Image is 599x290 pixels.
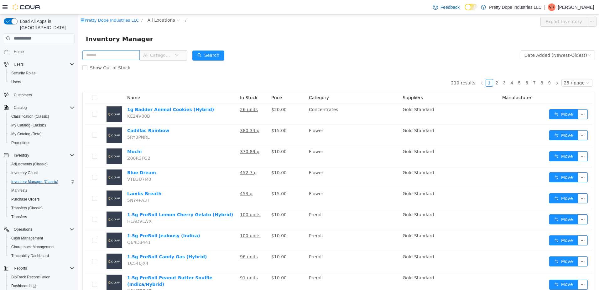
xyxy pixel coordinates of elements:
a: Lambs Breath [49,177,83,182]
span: $15.00 [193,177,208,182]
p: [PERSON_NAME] [558,3,594,11]
span: Manifests [9,187,75,194]
img: Mochi placeholder [28,134,44,150]
li: 8 [460,65,467,72]
img: 1.5g PreRoll Candy Gas (Hybrid) placeholder [28,239,44,255]
span: In Stock [162,81,179,86]
span: Feedback [440,4,460,10]
li: 2 [415,65,422,72]
a: Home [11,48,26,56]
input: Dark Mode [465,4,478,10]
button: icon: ellipsis [499,200,509,210]
button: Customers [1,90,77,99]
button: icon: searchSearch [114,36,146,46]
button: Purchase Orders [6,195,77,204]
button: Inventory [11,152,32,159]
li: 9 [467,65,475,72]
span: Z00R3FG2 [49,141,72,146]
span: Traceabilty Dashboard [11,253,49,258]
a: 1.5g PreRoll Lemon Cherry Gelato (Hybrid) [49,198,155,203]
button: Transfers (Classic) [6,204,77,212]
span: 1C546JX4 [49,246,70,251]
li: 3 [422,65,430,72]
span: Purchase Orders [11,197,40,202]
button: icon: ellipsis [499,179,509,189]
u: 100 units [162,198,182,203]
span: My Catalog (Classic) [11,123,46,128]
button: Manifests [6,186,77,195]
span: $10.00 [193,219,208,224]
u: 452.7 g [162,156,178,161]
a: 1g Badder Animal Cookies (Hybrid) [49,93,136,98]
span: VTB3U7M0 [49,162,73,167]
button: Operations [1,225,77,234]
span: $15.00 [193,114,208,119]
i: icon: left [402,67,405,71]
u: 453 g [162,177,174,182]
button: icon: swapMove [471,95,500,105]
span: Gold Standard [324,135,356,140]
span: Customers [14,93,32,98]
span: Price [193,81,204,86]
td: Preroll [228,216,322,237]
span: Gold Standard [324,156,356,161]
span: Operations [11,226,75,233]
a: Blue Dream [49,156,78,161]
a: Manifests [9,187,30,194]
a: 1.5g PreRoll Candy Gas (Hybrid) [49,240,128,245]
span: Inventory Count [9,169,75,177]
span: Users [14,62,23,67]
div: 25 / page [486,65,506,72]
span: All Locations [69,2,96,9]
button: icon: swapMove [471,137,500,147]
button: icon: swapMove [471,200,500,210]
button: icon: ellipsis [499,242,509,252]
a: Purchase Orders [9,196,42,203]
span: Gold Standard [324,198,356,203]
span: Users [11,79,21,84]
button: Classification (Classic) [6,112,77,121]
span: Dashboards [11,283,36,288]
li: 6 [445,65,452,72]
span: My Catalog (Beta) [11,132,42,137]
span: Inventory [11,152,75,159]
span: All Categories [65,38,93,44]
span: Transfers (Classic) [11,206,43,211]
a: Feedback [430,1,462,13]
span: / [63,3,64,8]
td: Flower [228,153,322,174]
span: Category [231,81,251,86]
td: Flower [228,110,322,132]
img: Cova [13,4,41,10]
span: BioTrack Reconciliation [11,275,50,280]
a: BioTrack Reconciliation [9,273,53,281]
span: Chargeback Management [11,244,55,250]
button: Operations [11,226,35,233]
a: Customers [11,91,34,99]
span: Security Roles [11,71,35,76]
img: 1.5g PreRoll Lemon Cherry Gelato (Hybrid) placeholder [28,197,44,213]
span: $20.00 [193,93,208,98]
span: Home [11,48,75,56]
td: Preroll [228,237,322,258]
button: icon: ellipsis [499,158,509,168]
span: Catalog [14,105,27,110]
u: 100 units [162,219,182,224]
a: icon: shopPretty Dope Industries LLC [2,3,60,8]
a: Promotions [9,139,33,147]
td: Preroll [228,195,322,216]
span: Users [9,78,75,86]
button: icon: swapMove [471,265,500,275]
u: 91 units [162,261,180,266]
span: Gold Standard [324,114,356,119]
button: Inventory [1,151,77,160]
span: Gold Standard [324,93,356,98]
span: Purchase Orders [9,196,75,203]
span: KE24V00B [49,99,72,104]
button: My Catalog (Beta) [6,130,77,138]
span: Manufacturer [424,81,453,86]
a: Inventory Count [9,169,40,177]
span: Reports [11,265,75,272]
button: icon: swapMove [471,221,500,231]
